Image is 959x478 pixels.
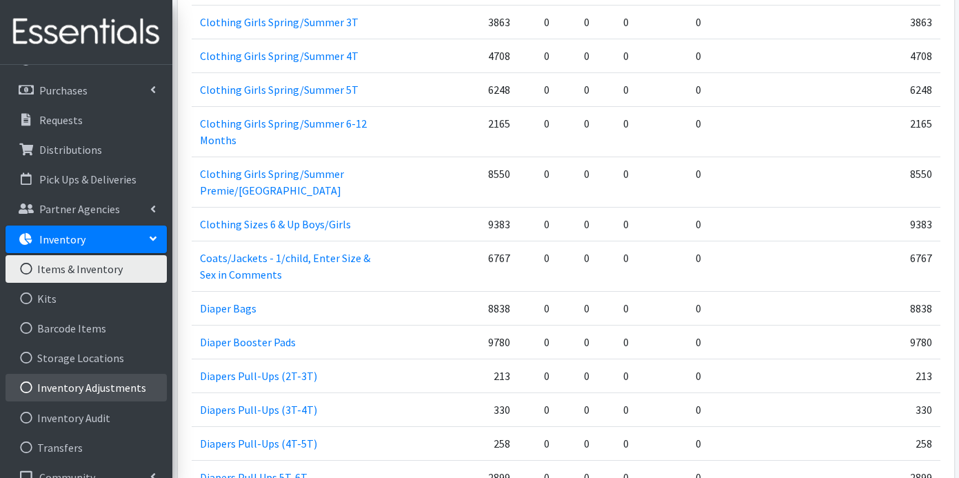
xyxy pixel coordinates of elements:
[391,5,518,39] td: 3863
[39,232,85,246] p: Inventory
[39,172,137,186] p: Pick Ups & Deliveries
[391,207,518,241] td: 9383
[39,113,83,127] p: Requests
[39,143,102,157] p: Distributions
[6,374,167,401] a: Inventory Adjustments
[558,359,597,392] td: 0
[558,39,597,72] td: 0
[812,241,940,291] td: 6767
[518,392,558,426] td: 0
[6,9,167,55] img: HumanEssentials
[637,426,709,460] td: 0
[598,426,637,460] td: 0
[39,83,88,97] p: Purchases
[598,5,637,39] td: 0
[637,72,709,106] td: 0
[6,77,167,104] a: Purchases
[637,325,709,359] td: 0
[200,369,317,383] a: Diapers Pull-Ups (2T-3T)
[6,255,167,283] a: Items & Inventory
[518,359,558,392] td: 0
[200,15,359,29] a: Clothing Girls Spring/Summer 3T
[391,359,518,392] td: 213
[6,226,167,253] a: Inventory
[391,72,518,106] td: 6248
[812,106,940,157] td: 2165
[200,403,317,417] a: Diapers Pull-Ups (3T-4T)
[200,301,256,315] a: Diaper Bags
[812,359,940,392] td: 213
[812,426,940,460] td: 258
[598,241,637,291] td: 0
[391,426,518,460] td: 258
[200,217,351,231] a: Clothing Sizes 6 & Up Boys/Girls
[598,392,637,426] td: 0
[637,157,709,207] td: 0
[558,5,597,39] td: 0
[812,291,940,325] td: 8838
[200,49,359,63] a: Clothing Girls Spring/Summer 4T
[200,335,296,349] a: Diaper Booster Pads
[598,157,637,207] td: 0
[200,83,359,97] a: Clothing Girls Spring/Summer 5T
[598,291,637,325] td: 0
[6,166,167,193] a: Pick Ups & Deliveries
[39,202,120,216] p: Partner Agencies
[518,39,558,72] td: 0
[391,241,518,291] td: 6767
[518,426,558,460] td: 0
[812,392,940,426] td: 330
[6,136,167,163] a: Distributions
[598,359,637,392] td: 0
[598,39,637,72] td: 0
[558,157,597,207] td: 0
[6,106,167,134] a: Requests
[637,241,709,291] td: 0
[812,207,940,241] td: 9383
[391,157,518,207] td: 8550
[558,325,597,359] td: 0
[812,325,940,359] td: 9780
[598,72,637,106] td: 0
[391,291,518,325] td: 8838
[558,392,597,426] td: 0
[6,195,167,223] a: Partner Agencies
[812,39,940,72] td: 4708
[6,404,167,432] a: Inventory Audit
[637,207,709,241] td: 0
[558,241,597,291] td: 0
[637,39,709,72] td: 0
[637,5,709,39] td: 0
[200,167,344,197] a: Clothing Girls Spring/Summer Premie/[GEOGRAPHIC_DATA]
[391,325,518,359] td: 9780
[518,106,558,157] td: 0
[637,291,709,325] td: 0
[558,106,597,157] td: 0
[6,434,167,461] a: Transfers
[812,5,940,39] td: 3863
[391,39,518,72] td: 4708
[391,106,518,157] td: 2165
[598,325,637,359] td: 0
[518,291,558,325] td: 0
[6,344,167,372] a: Storage Locations
[6,285,167,312] a: Kits
[200,251,370,281] a: Coats/Jackets - 1/child, Enter Size & Sex in Comments
[518,325,558,359] td: 0
[558,291,597,325] td: 0
[200,117,367,147] a: Clothing Girls Spring/Summer 6-12 Months
[518,5,558,39] td: 0
[598,207,637,241] td: 0
[558,207,597,241] td: 0
[598,106,637,157] td: 0
[637,392,709,426] td: 0
[518,241,558,291] td: 0
[518,157,558,207] td: 0
[391,392,518,426] td: 330
[200,437,317,450] a: Diapers Pull-Ups (4T-5T)
[637,106,709,157] td: 0
[812,72,940,106] td: 6248
[812,157,940,207] td: 8550
[518,72,558,106] td: 0
[558,426,597,460] td: 0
